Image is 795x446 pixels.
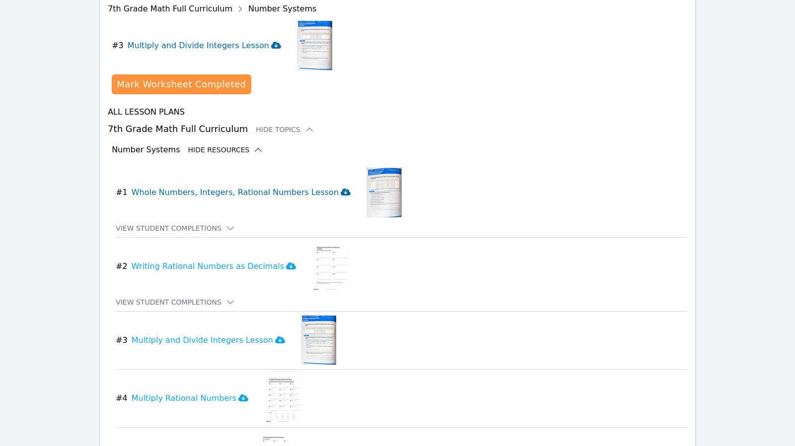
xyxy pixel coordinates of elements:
[132,260,296,272] h3: Writing Rational Numbers as Decimals
[108,106,687,118] h4: All Lesson Plans
[128,40,281,52] h3: Multiply and Divide Integers Lesson
[112,40,124,52] span: # 3
[301,316,336,365] img: Multiply and Divide Integers Lesson
[116,242,304,291] button: #2Writing Rational Numbers as Decimals
[108,122,687,136] h3: 7th Grade Math Full Curriculum
[116,223,235,233] button: View Student Completions
[116,334,128,346] span: # 3
[108,1,332,17] div: 7th Grade Math Full Curriculum Number Systems
[116,392,128,404] span: # 4
[188,145,263,155] button: Hide Resources
[112,144,180,156] h3: Number Systems
[312,242,350,291] img: Writing Rational Numbers as Decimals
[112,21,289,70] button: #3Multiply and Divide Integers Lesson
[116,374,256,423] button: #4Multiply Rational Numbers
[256,125,314,134] button: Hide Topics
[116,316,293,365] button: #3Multiply and Divide Integers Lesson
[112,74,251,94] button: Mark Worksheet Completed
[132,392,248,404] h3: Multiply Rational Numbers
[132,187,351,198] h3: Whole Numbers, Integers, Rational Numbers Lesson
[117,77,246,91] div: Mark Worksheet Completed
[116,260,128,272] span: # 2
[297,21,332,70] img: Multiply and Divide Integers Lesson
[366,168,402,217] img: Whole Numbers, Integers, Rational Numbers Lesson
[264,374,302,423] img: Multiply Rational Numbers
[116,297,235,307] button: View Student Completions
[132,334,285,346] h3: Multiply and Divide Integers Lesson
[116,187,128,198] span: # 1
[116,168,359,217] button: #1Whole Numbers, Integers, Rational Numbers Lesson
